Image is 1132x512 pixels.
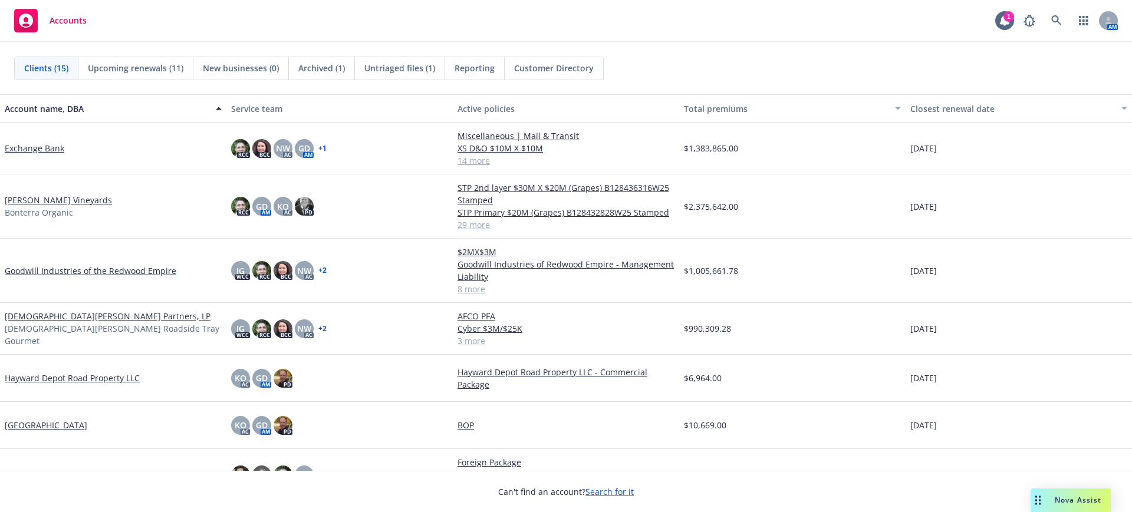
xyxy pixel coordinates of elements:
span: $6,964.00 [684,372,722,384]
img: photo [274,369,292,388]
div: Total premiums [684,103,888,115]
span: Nova Assist [1055,495,1101,505]
a: Report a Bug [1018,9,1041,32]
a: AFCO PFA [458,310,674,322]
div: Account name, DBA [5,103,209,115]
a: [DEMOGRAPHIC_DATA][PERSON_NAME] Partners, LP [5,310,210,322]
a: 14 more [458,154,674,167]
img: photo [274,261,292,280]
button: Total premiums [679,94,906,123]
span: [DATE] [910,200,937,213]
span: [DATE] [910,265,937,277]
button: Closest renewal date [906,94,1132,123]
span: [DATE] [910,372,937,384]
span: $1,005,661.78 [684,265,738,277]
a: [PERSON_NAME] Vineyards [5,194,112,206]
span: New businesses (0) [203,62,279,74]
span: GD [298,142,310,154]
span: $990,309.28 [684,322,731,335]
a: 29 more [458,219,674,231]
span: $1,372,362.00 [684,468,738,481]
a: + 1 [318,145,327,152]
a: Foreign Package [458,456,674,468]
a: Miscellaneous | Mail & Transit [458,130,674,142]
span: Reporting [455,62,495,74]
button: Service team [226,94,453,123]
img: photo [252,139,271,158]
img: photo [295,197,314,216]
span: JG [236,322,245,335]
span: NW [297,322,311,335]
span: NW [276,142,290,154]
span: $2,375,642.00 [684,200,738,213]
img: photo [231,465,250,484]
div: Service team [231,103,448,115]
span: Accounts [50,16,87,25]
img: photo [274,465,292,484]
span: $10,669.00 [684,419,726,431]
img: photo [252,319,271,338]
span: [DATE] [910,322,937,335]
span: Customer Directory [514,62,594,74]
span: KO [235,419,246,431]
a: $2MX$3M [458,246,674,258]
span: [DATE] [910,468,937,481]
div: Drag to move [1031,488,1045,512]
span: Archived (1) [298,62,345,74]
a: + 2 [318,267,327,274]
img: photo [274,416,292,435]
a: Hayward Depot Road Property LLC - Commercial Package [458,366,674,391]
span: KO [277,200,289,213]
a: [PERSON_NAME] Wine Estates LLC [5,468,140,481]
a: [GEOGRAPHIC_DATA] [5,419,87,431]
span: [DATE] [910,142,937,154]
a: Search for it [585,486,634,497]
span: [DATE] [910,419,937,431]
a: Accounts [9,4,91,37]
a: STP 2nd layer $30M X $20M (Grapes) B128436316W25 Stamped [458,181,674,206]
a: + 2 [318,325,327,332]
button: Active policies [453,94,679,123]
span: Upcoming renewals (11) [88,62,183,74]
span: Untriaged files (1) [364,62,435,74]
button: Nova Assist [1031,488,1111,512]
a: Search [1045,9,1068,32]
a: Goodwill Industries of the Redwood Empire [5,265,176,277]
a: Exchange Bank [5,142,64,154]
img: photo [274,319,292,338]
a: XS D&O $10M X $10M [458,142,674,154]
a: Cyber $3M/$25K [458,322,674,335]
a: Auto Composite Rated [458,468,674,481]
span: Can't find an account? [498,485,634,498]
span: JG [236,265,245,277]
span: GD [256,419,268,431]
span: Bonterra Organic [5,206,73,219]
a: Hayward Depot Road Property LLC [5,372,140,384]
span: [DEMOGRAPHIC_DATA][PERSON_NAME] Roadside Tray Gourmet [5,322,222,347]
a: BOP [458,419,674,431]
img: photo [252,465,271,484]
img: photo [231,139,250,158]
a: 8 more [458,283,674,295]
div: Active policies [458,103,674,115]
a: 3 more [458,335,674,347]
img: photo [252,261,271,280]
div: 1 [1003,11,1014,22]
span: HB [298,468,310,481]
span: NW [297,265,311,277]
span: GD [256,372,268,384]
span: GD [256,200,268,213]
a: STP Primary $20M (Grapes) B128432828W25 Stamped [458,206,674,219]
a: Switch app [1072,9,1095,32]
a: Goodwill Industries of Redwood Empire - Management Liability [458,258,674,283]
span: KO [235,372,246,384]
span: Clients (15) [24,62,68,74]
img: photo [231,197,250,216]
